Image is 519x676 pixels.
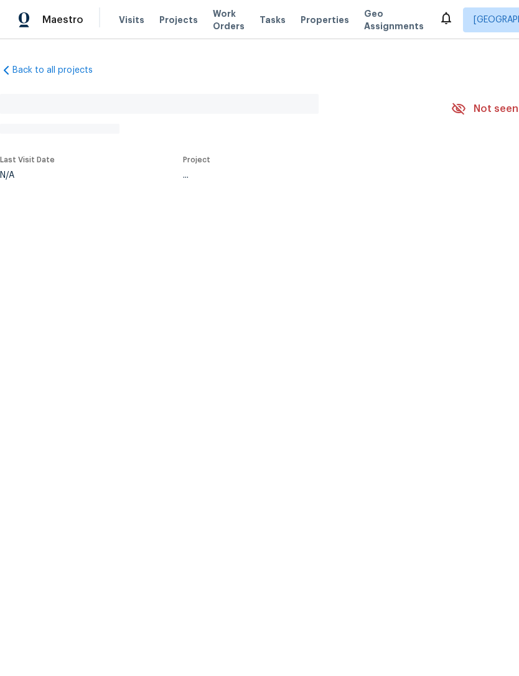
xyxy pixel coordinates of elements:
[159,14,198,26] span: Projects
[42,14,83,26] span: Maestro
[259,16,286,24] span: Tasks
[183,156,210,164] span: Project
[301,14,349,26] span: Properties
[213,7,245,32] span: Work Orders
[183,171,422,180] div: ...
[364,7,424,32] span: Geo Assignments
[119,14,144,26] span: Visits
